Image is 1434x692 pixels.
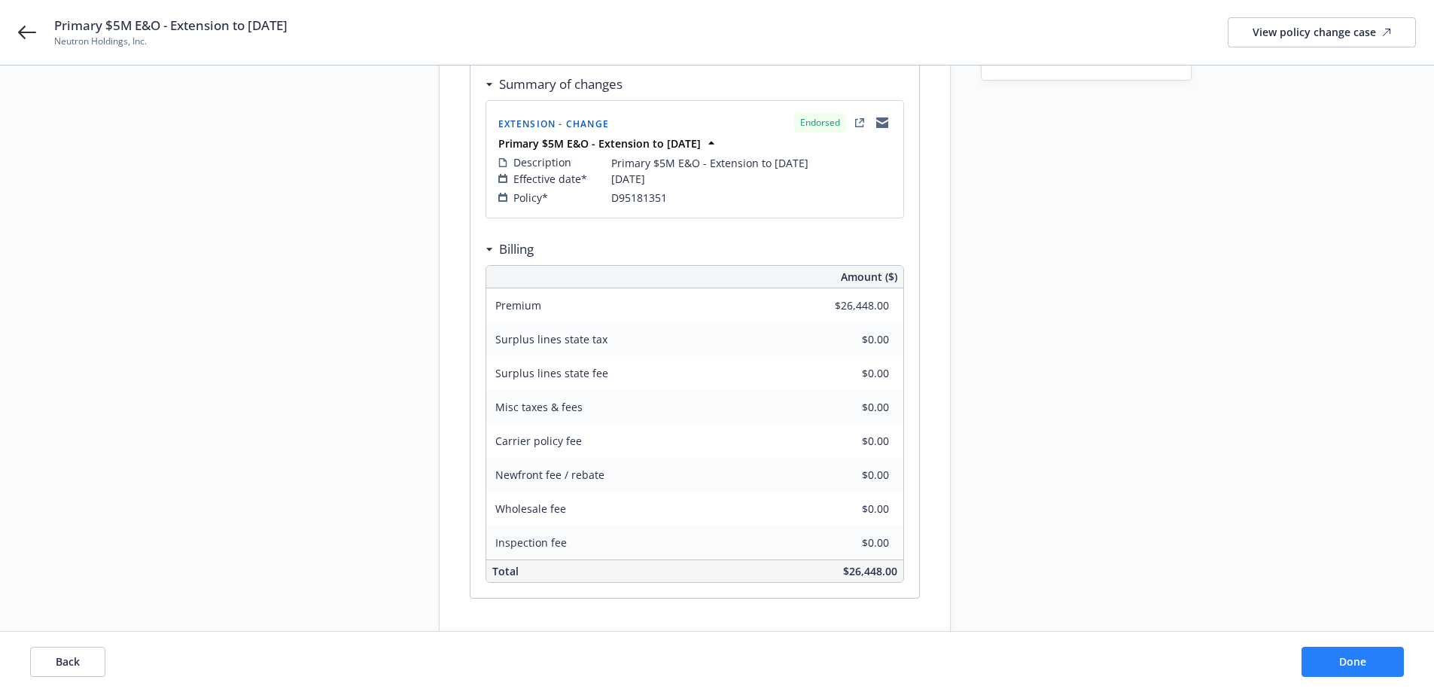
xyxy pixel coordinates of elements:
[513,154,571,170] span: Description
[1302,647,1404,677] button: Done
[800,532,898,554] input: 0.00
[499,75,623,94] h3: Summary of changes
[611,171,645,187] span: [DATE]
[495,366,608,380] span: Surplus lines state fee
[495,501,566,516] span: Wholesale fee
[495,332,607,346] span: Surplus lines state tax
[486,239,534,259] div: Billing
[498,136,701,151] strong: Primary $5M E&O - Extension to [DATE]
[513,171,587,187] span: Effective date*
[498,117,610,130] span: Extension - Change
[611,155,808,171] span: Primary $5M E&O - Extension to [DATE]
[495,400,583,414] span: Misc taxes & fees
[1253,18,1391,47] div: View policy change case
[54,35,288,48] span: Neutron Holdings, Inc.
[843,564,897,578] span: $26,448.00
[800,396,898,419] input: 0.00
[1228,17,1416,47] a: View policy change case
[800,430,898,453] input: 0.00
[495,468,604,482] span: Newfront fee / rebate
[492,564,519,578] span: Total
[30,647,105,677] button: Back
[495,434,582,448] span: Carrier policy fee
[800,294,898,317] input: 0.00
[54,17,288,35] span: Primary $5M E&O - Extension to [DATE]
[800,116,840,130] span: Endorsed
[800,498,898,520] input: 0.00
[851,114,869,132] a: external
[800,362,898,385] input: 0.00
[800,328,898,351] input: 0.00
[873,114,891,132] a: copyLogging
[611,190,667,206] span: D95181351
[841,269,897,285] span: Amount ($)
[56,654,80,669] span: Back
[486,75,623,94] div: Summary of changes
[495,298,541,312] span: Premium
[800,464,898,486] input: 0.00
[499,239,534,259] h3: Billing
[495,535,567,550] span: Inspection fee
[1339,654,1366,669] span: Done
[513,190,548,206] span: Policy*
